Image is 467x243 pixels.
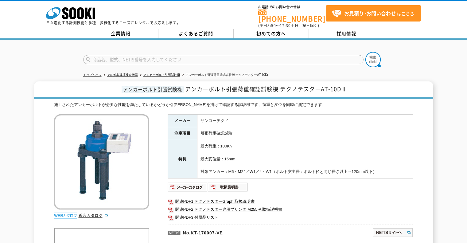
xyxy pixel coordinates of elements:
a: 初めての方へ [234,29,309,38]
td: 最大荷重：100KN 最大変位量：15mm 対象アンカー：M6～M24／W1／4～W1（ボルト突出長：ボルト径と同じ長さ以上～120mm以下） [197,140,413,178]
a: 取扱説明書 [208,186,248,191]
td: 引張荷重確認試験 [197,127,413,140]
p: No.KT-170007-VE [168,225,313,239]
strong: お見積り･お問い合わせ [344,10,396,17]
th: メーカー [168,114,197,127]
img: アンカーボルト引張荷重確認試験機 テクノテスターAT-10DⅡ [54,114,149,210]
li: アンカーボルト引張荷重確認試験機 テクノテスターAT-10DⅡ [181,72,269,78]
a: 関連PDF3 付属品リスト [168,214,413,221]
img: NETISサイトへ [372,228,413,237]
a: その他非破壊検査機器 [107,73,138,76]
img: 取扱説明書 [208,182,248,192]
span: 初めての方へ [256,30,286,37]
th: 測定項目 [168,127,197,140]
span: アンカーボルト引張荷重確認試験機 テクノテスターAT-10DⅡ [185,85,347,93]
span: (平日 ～ 土日、祝日除く) [258,23,319,28]
a: 企業情報 [83,29,158,38]
a: お見積り･お問い合わせはこちら [326,5,421,22]
th: 特長 [168,140,197,178]
td: サンコーテクノ [197,114,413,127]
a: よくあるご質問 [158,29,234,38]
img: btn_search.png [365,52,381,67]
div: 施工されたアンカーボルトが必要な性能を満たしているかどうか引[PERSON_NAME]を掛けて確認する試験機です。荷重と変位を同時に測定できます。 [54,102,413,108]
a: [PHONE_NUMBER] [258,10,326,22]
input: 商品名、型式、NETIS番号を入力してください [83,55,364,64]
a: トップページ [83,73,102,76]
span: はこちら [332,9,414,18]
img: メーカーカタログ [168,182,208,192]
span: 17:30 [280,23,291,28]
p: 日々進化する計測技術と多種・多様化するニーズにレンタルでお応えします。 [46,21,181,25]
span: 8:50 [267,23,276,28]
a: 総合カタログ [79,213,109,218]
span: お電話でのお問い合わせは [258,5,326,9]
a: メーカーカタログ [168,186,208,191]
a: 採用情報 [309,29,384,38]
a: アンカーボルト引張試験機 [143,73,180,76]
img: webカタログ [54,213,77,219]
span: アンカーボルト引張試験機 [122,86,184,93]
a: 関連PDF1 テクノテスターGraph 取扱説明書 [168,198,413,206]
a: 関連PDF2 テクノテスター専用プリンタ M255-A 取扱説明書 [168,206,413,214]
